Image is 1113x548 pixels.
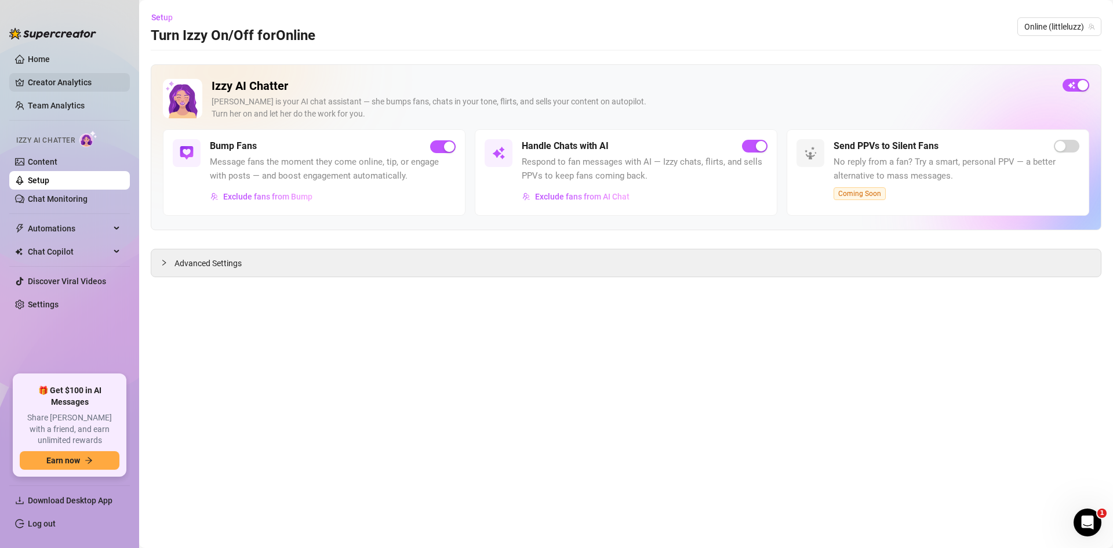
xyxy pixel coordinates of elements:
h5: Handle Chats with AI [522,139,609,153]
a: Content [28,157,57,166]
button: Exclude fans from Bump [210,187,313,206]
iframe: Intercom live chat [1074,509,1101,536]
span: Coming Soon [834,187,886,200]
a: Discover Viral Videos [28,277,106,286]
span: No reply from a fan? Try a smart, personal PPV — a better alternative to mass messages. [834,155,1079,183]
span: Setup [151,13,173,22]
button: Exclude fans from AI Chat [522,187,630,206]
a: Settings [28,300,59,309]
span: Message fans the moment they come online, tip, or engage with posts — and boost engagement automa... [210,155,456,183]
span: download [15,496,24,505]
div: collapsed [161,256,174,269]
button: Earn nowarrow-right [20,451,119,470]
span: Automations [28,219,110,238]
span: Exclude fans from Bump [223,192,312,201]
img: AI Chatter [79,130,97,147]
a: Chat Monitoring [28,194,88,204]
a: Team Analytics [28,101,85,110]
img: svg%3e [522,193,530,201]
span: team [1088,23,1095,30]
img: svg%3e [492,146,505,160]
a: Log out [28,519,56,528]
img: svg%3e [180,146,194,160]
img: logo-BBDzfeDw.svg [9,28,96,39]
span: 🎁 Get $100 in AI Messages [20,385,119,408]
span: Chat Copilot [28,242,110,261]
h5: Bump Fans [210,139,257,153]
img: svg%3e [803,146,817,160]
img: Chat Copilot [15,248,23,256]
span: Respond to fan messages with AI — Izzy chats, flirts, and sells PPVs to keep fans coming back. [522,155,768,183]
span: collapsed [161,259,168,266]
span: Download Desktop App [28,496,112,505]
h2: Izzy AI Chatter [212,79,1053,93]
span: Exclude fans from AI Chat [535,192,630,201]
img: svg%3e [210,193,219,201]
div: [PERSON_NAME] is your AI chat assistant — she bumps fans, chats in your tone, flirts, and sells y... [212,96,1053,120]
span: Advanced Settings [174,257,242,270]
span: Online (littleluzz) [1024,18,1094,35]
a: Home [28,55,50,64]
span: 1 [1097,509,1107,518]
span: Share [PERSON_NAME] with a friend, and earn unlimited rewards [20,412,119,447]
img: Izzy AI Chatter [163,79,202,118]
a: Creator Analytics [28,73,121,92]
span: thunderbolt [15,224,24,233]
h3: Turn Izzy On/Off for Online [151,27,315,45]
button: Setup [151,8,182,27]
h5: Send PPVs to Silent Fans [834,139,939,153]
a: Setup [28,176,49,185]
span: Earn now [46,456,80,465]
span: arrow-right [85,456,93,464]
span: Izzy AI Chatter [16,135,75,146]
